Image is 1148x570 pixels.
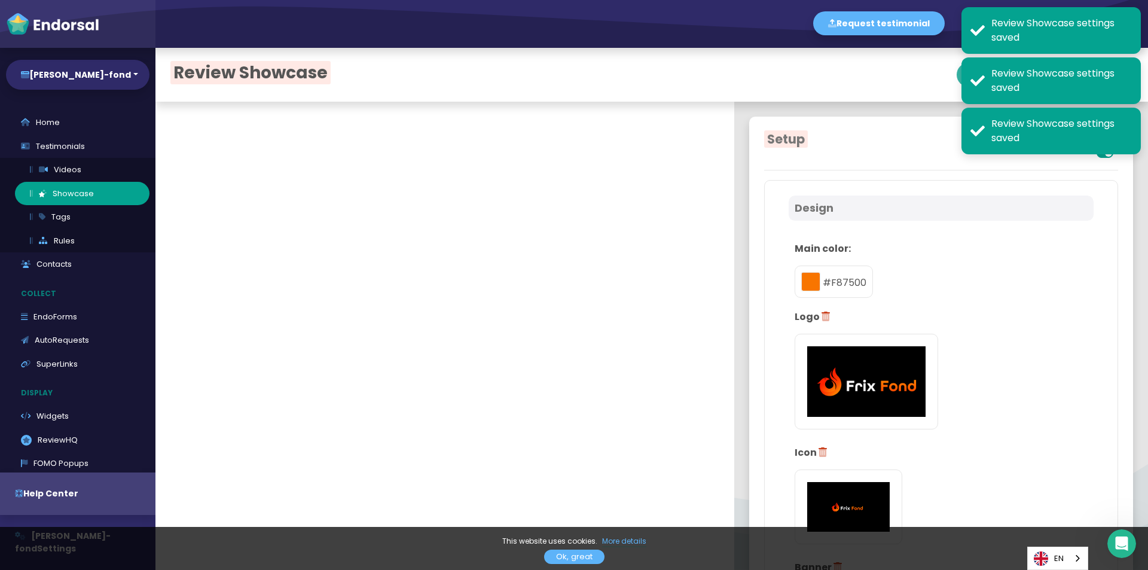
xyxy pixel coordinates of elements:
span: Review Showcase is ON [941,132,1118,160]
a: SuperLinks [6,352,149,376]
a: Tags [15,205,149,229]
span: Review Showcase [170,61,331,84]
img: 1758703928630-Frix-fond.png [807,346,926,417]
button: Request testimonial [813,11,945,35]
a: FOMO Popups [6,452,149,475]
img: 1758703932332-Frix-fond%20top.png [807,482,890,532]
p: Display [6,382,155,404]
img: endorsal-logo-white@2x.png [6,12,99,36]
aside: Language selected: English [1027,547,1088,570]
span: Setup [764,130,808,148]
div: Language [1027,547,1088,570]
button: [PERSON_NAME]-fond [6,60,149,90]
button: en [954,12,996,36]
a: ReviewHQ [6,428,149,452]
a: Showcase [15,182,149,206]
iframe: Intercom live chat [1107,529,1136,558]
a: EndoForms [6,305,149,329]
div: Review Showcase settings saved [991,66,1132,95]
button: [PERSON_NAME] [1022,6,1133,42]
div: [PERSON_NAME] [1028,6,1103,42]
p: Logo [795,310,1088,324]
div: #F87500 [795,266,873,298]
a: Ok, great [544,550,604,564]
div: Review Showcase settings saved [991,117,1132,145]
a: Home [6,111,149,135]
p: Main color: [795,242,1088,256]
a: EN [1028,547,1088,569]
a: Widgets [6,404,149,428]
a: AutoRequests [6,328,149,352]
div: Review Showcase settings saved [991,16,1132,45]
a: Videos [15,158,149,182]
p: Icon [795,446,1088,460]
h4: Design [795,202,1088,215]
span: This website uses cookies. [502,536,597,546]
a: Testimonials [6,135,149,158]
p: Collect [6,282,155,305]
a: Contacts [6,252,149,276]
a: More details [602,536,646,547]
button: toggle color picker dialog [801,272,820,291]
a: Rules [15,229,149,253]
button: View your Review Showcase [957,63,1127,87]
